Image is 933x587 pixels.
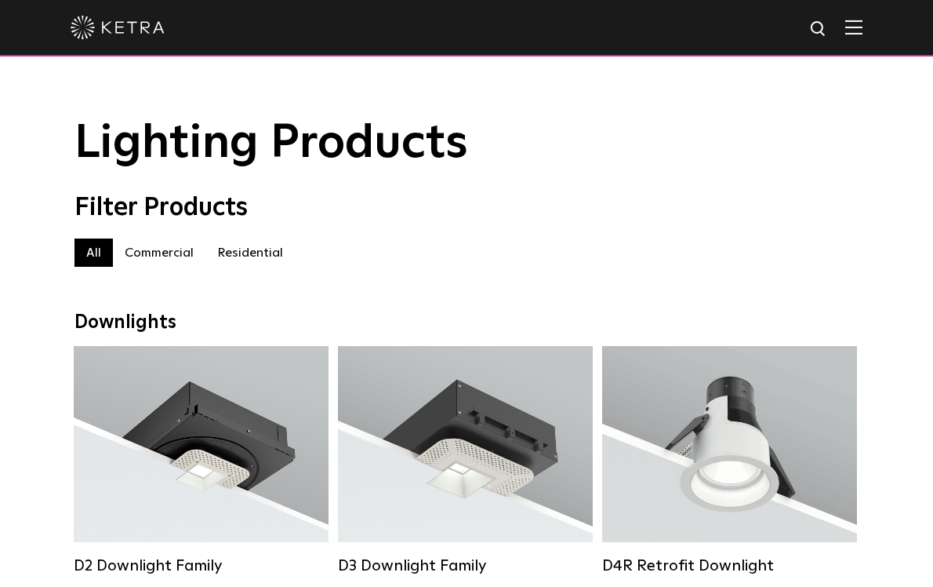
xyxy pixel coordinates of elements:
div: D4R Retrofit Downlight [602,556,857,575]
div: D3 Downlight Family [338,556,593,575]
a: D2 Downlight Family Lumen Output:1200Colors:White / Black / Gloss Black / Silver / Bronze / Silve... [74,346,329,575]
a: D3 Downlight Family Lumen Output:700 / 900 / 1100Colors:White / Black / Silver / Bronze / Paintab... [338,346,593,575]
span: Lighting Products [74,120,468,167]
a: D4R Retrofit Downlight Lumen Output:800Colors:White / BlackBeam Angles:15° / 25° / 40° / 60°Watta... [602,346,857,575]
img: ketra-logo-2019-white [71,16,165,39]
div: Downlights [74,312,859,334]
div: Filter Products [74,193,859,223]
label: Residential [205,239,295,267]
label: Commercial [113,239,205,267]
img: Hamburger%20Nav.svg [845,20,862,35]
div: D2 Downlight Family [74,556,329,575]
img: search icon [809,20,829,39]
label: All [74,239,113,267]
